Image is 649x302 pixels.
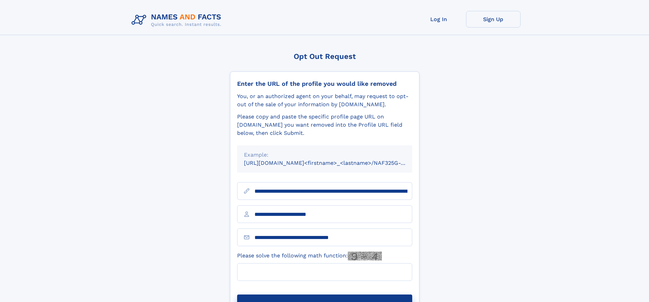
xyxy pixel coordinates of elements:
a: Log In [412,11,466,28]
div: Enter the URL of the profile you would like removed [237,80,412,88]
div: You, or an authorized agent on your behalf, may request to opt-out of the sale of your informatio... [237,92,412,109]
img: Logo Names and Facts [129,11,227,29]
a: Sign Up [466,11,521,28]
div: Please copy and paste the specific profile page URL on [DOMAIN_NAME] you want removed into the Pr... [237,113,412,137]
label: Please solve the following math function: [237,252,382,260]
small: [URL][DOMAIN_NAME]<firstname>_<lastname>/NAF325G-xxxxxxxx [244,160,425,166]
div: Opt Out Request [230,52,419,61]
div: Example: [244,151,405,159]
